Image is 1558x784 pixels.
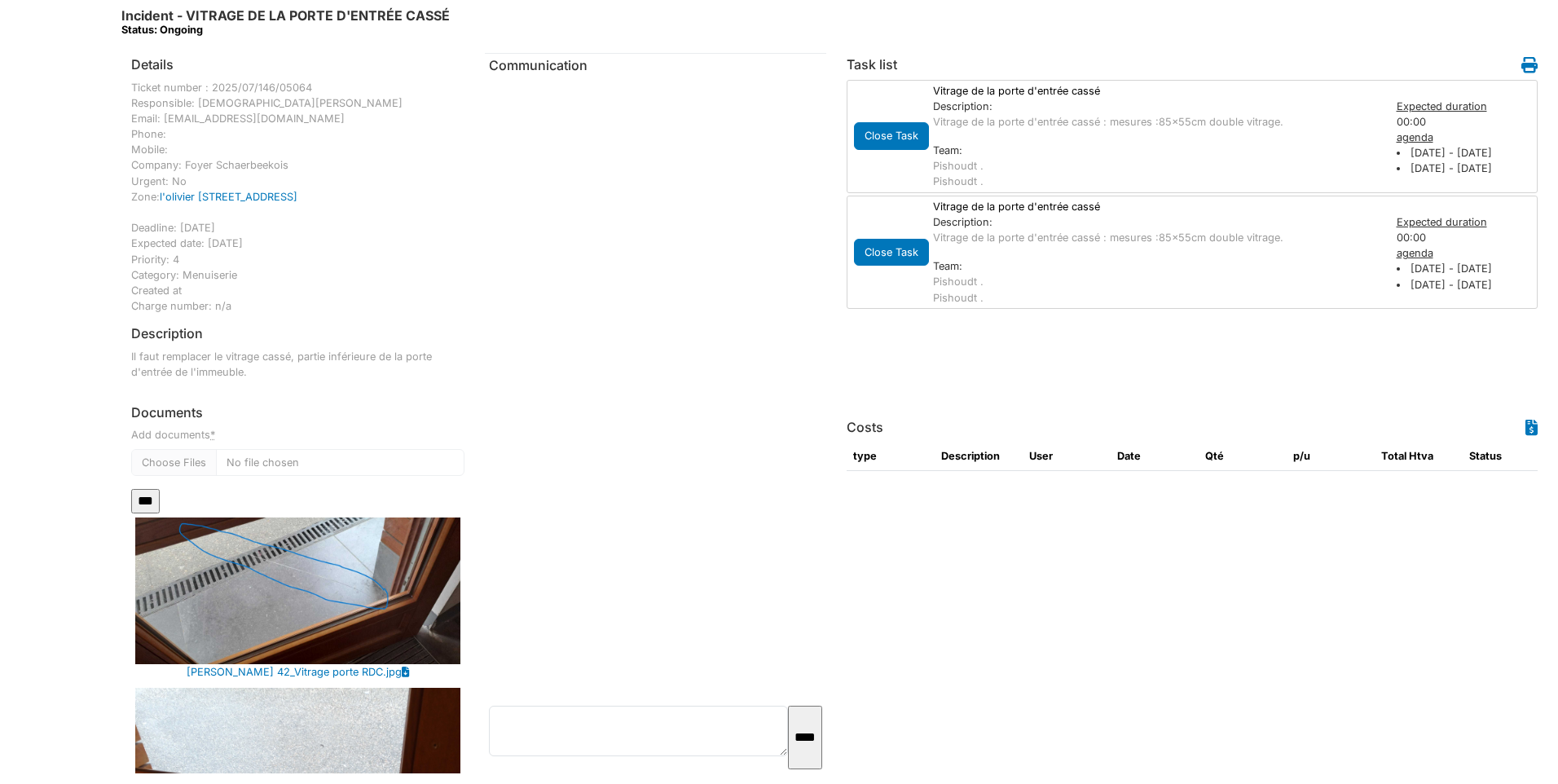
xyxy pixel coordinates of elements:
[1111,442,1199,471] th: Date
[933,114,1380,130] p: Vitrage de la porte d'entrée cassé : mesures :85x55cm double vitrage.
[865,130,918,142] span: translation missing: en.todo.action.close_task
[131,326,203,341] h6: Description
[933,274,1380,289] div: Pishoudt .
[854,126,929,143] a: Close Task
[1463,442,1551,471] th: Status
[865,246,918,258] span: translation missing: en.todo.action.close_task
[933,158,1380,174] div: Pishoudt .
[925,199,1389,214] div: Vitrage de la porte d'entrée cassé
[933,99,1380,114] div: Description:
[131,57,174,73] h6: Details
[1397,277,1535,293] li: [DATE] - [DATE]
[1397,161,1535,176] li: [DATE] - [DATE]
[187,664,402,680] a: [PERSON_NAME] 42_Vitrage porte RDC.jpg
[1397,245,1535,261] div: agenda
[925,83,1389,99] div: Vitrage de la porte d'entrée cassé
[935,442,1023,471] th: Description
[847,420,883,435] h6: Costs
[933,174,1380,189] div: Pishoudt .
[1521,57,1538,73] i: Work order
[1389,99,1543,190] div: 00:00
[1397,99,1535,114] div: Expected duration
[1199,442,1287,471] th: Qté
[847,442,935,471] th: type
[933,258,1380,274] div: Team:
[489,57,588,73] span: translation missing: en.communication.communication
[131,80,464,315] div: Ticket number : 2025/07/146/05064 Responsible: [DEMOGRAPHIC_DATA][PERSON_NAME] Email: [EMAIL_ADDR...
[933,143,1380,158] div: Team:
[1389,214,1543,306] div: 00:00
[131,427,215,443] label: Add documents
[1397,130,1535,145] div: agenda
[1023,442,1111,471] th: User
[131,349,464,380] p: Il faut remplacer le vitrage cassé, partie inférieure de la porte d'entrée de l'immeuble.
[1409,450,1433,462] span: translation missing: en.HTVA
[160,191,297,203] a: l'olivier [STREET_ADDRESS]
[210,429,215,441] abbr: required
[933,230,1380,245] p: Vitrage de la porte d'entrée cassé : mesures :85x55cm double vitrage.
[854,242,929,259] a: Close Task
[847,57,897,73] h6: Task list
[1287,442,1375,471] th: p/u
[121,8,450,37] h6: Incident - VITRAGE DE LA PORTE D'ENTRÉE CASSÉ
[1397,145,1535,161] li: [DATE] - [DATE]
[1397,214,1535,230] div: Expected duration
[121,24,450,36] div: Status: Ongoing
[135,518,460,664] img: Olivier%2042_Vitrage%20porte%20RDC.jpg
[1397,261,1535,276] li: [DATE] - [DATE]
[1381,450,1406,462] span: translation missing: en.total
[131,405,464,421] h6: Documents
[933,214,1380,230] div: Description:
[933,290,1380,306] div: Pishoudt .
